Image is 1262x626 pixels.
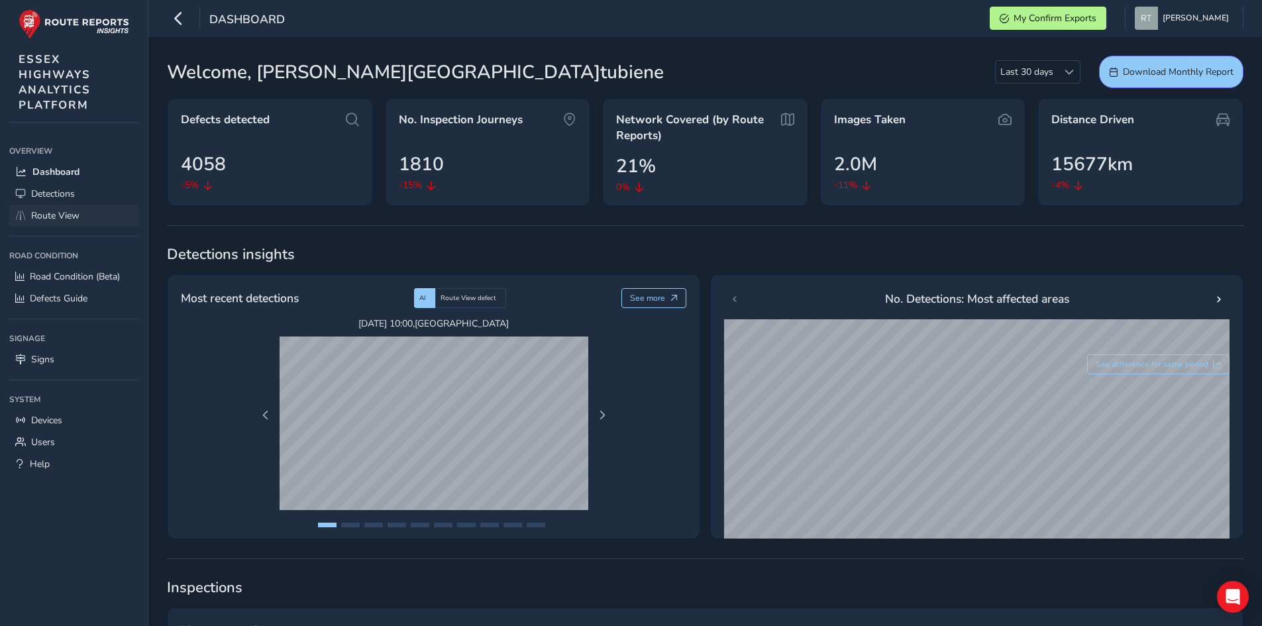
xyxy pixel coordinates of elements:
[19,52,91,113] span: ESSEX HIGHWAYS ANALYTICS PLATFORM
[9,183,138,205] a: Detections
[209,11,285,30] span: Dashboard
[1051,178,1069,192] span: -4%
[30,270,120,283] span: Road Condition (Beta)
[9,246,138,266] div: Road Condition
[1014,12,1096,25] span: My Confirm Exports
[280,317,588,330] span: [DATE] 10:00 , [GEOGRAPHIC_DATA]
[388,523,406,527] button: Page 4
[9,453,138,475] a: Help
[1096,359,1208,370] span: See difference for same period
[31,209,79,222] span: Route View
[19,9,129,39] img: rr logo
[30,458,50,470] span: Help
[9,161,138,183] a: Dashboard
[341,523,360,527] button: Page 2
[996,61,1058,83] span: Last 30 days
[621,288,687,308] button: See more
[1163,7,1229,30] span: [PERSON_NAME]
[457,523,476,527] button: Page 7
[399,150,444,178] span: 1810
[9,390,138,409] div: System
[399,112,523,128] span: No. Inspection Journeys
[1051,150,1133,178] span: 15677km
[9,431,138,453] a: Users
[419,293,426,303] span: AI
[167,58,664,86] span: Welcome, [PERSON_NAME][GEOGRAPHIC_DATA]tubiene
[480,523,499,527] button: Page 8
[441,293,496,303] span: Route View defect
[399,178,422,192] span: -15%
[616,180,630,194] span: 0%
[9,329,138,348] div: Signage
[9,141,138,161] div: Overview
[9,287,138,309] a: Defects Guide
[435,288,506,308] div: Route View defect
[318,523,337,527] button: Page 1
[9,266,138,287] a: Road Condition (Beta)
[181,112,270,128] span: Defects detected
[31,187,75,200] span: Detections
[9,409,138,431] a: Devices
[885,290,1069,307] span: No. Detections: Most affected areas
[414,288,435,308] div: AI
[32,166,79,178] span: Dashboard
[616,112,776,143] span: Network Covered (by Route Reports)
[616,152,656,180] span: 21%
[1135,7,1158,30] img: diamond-layout
[834,178,857,192] span: -11%
[167,578,1243,598] span: Inspections
[9,205,138,227] a: Route View
[31,436,55,448] span: Users
[527,523,545,527] button: Page 10
[503,523,522,527] button: Page 9
[9,348,138,370] a: Signs
[1135,7,1234,30] button: [PERSON_NAME]
[364,523,383,527] button: Page 3
[434,523,452,527] button: Page 6
[593,406,611,425] button: Next Page
[1217,581,1249,613] div: Open Intercom Messenger
[181,178,199,192] span: -5%
[31,414,62,427] span: Devices
[1087,354,1230,374] button: See difference for same period
[181,289,299,307] span: Most recent detections
[834,112,906,128] span: Images Taken
[30,292,87,305] span: Defects Guide
[411,523,429,527] button: Page 5
[990,7,1106,30] button: My Confirm Exports
[256,406,275,425] button: Previous Page
[167,244,1243,264] span: Detections insights
[1099,56,1243,88] button: Download Monthly Report
[1123,66,1234,78] span: Download Monthly Report
[1051,112,1134,128] span: Distance Driven
[834,150,877,178] span: 2.0M
[630,293,665,303] span: See more
[31,353,54,366] span: Signs
[181,150,226,178] span: 4058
